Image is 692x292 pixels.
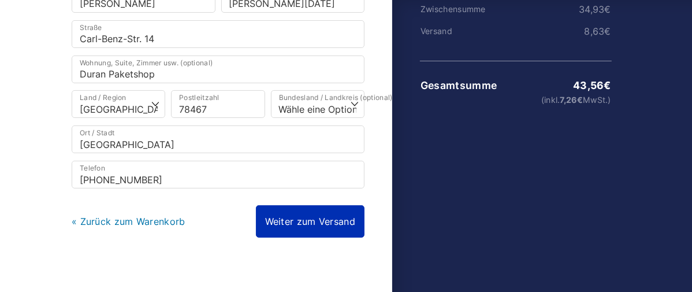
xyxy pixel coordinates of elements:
[605,3,611,15] span: €
[605,25,611,37] span: €
[604,79,611,91] span: €
[72,20,364,48] input: Straße
[420,27,484,36] th: Versand
[256,205,364,238] a: Weiter zum Versand
[420,5,486,14] th: Zwischensumme
[577,95,583,105] span: €
[560,95,583,105] span: 7,26
[420,80,497,91] th: Gesamtsumme
[579,3,611,15] bdi: 34,93
[72,125,364,153] input: Ort / Stadt
[584,25,611,37] bdi: 8,63
[72,216,185,227] a: « Zurück zum Warenkorb
[573,79,611,91] bdi: 43,56
[498,96,611,104] small: (inkl. MwSt.)
[171,90,265,118] input: Postleitzahl
[72,56,364,83] input: Wohnung, Suite, Zimmer usw. (optional)
[72,161,364,188] input: Telefon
